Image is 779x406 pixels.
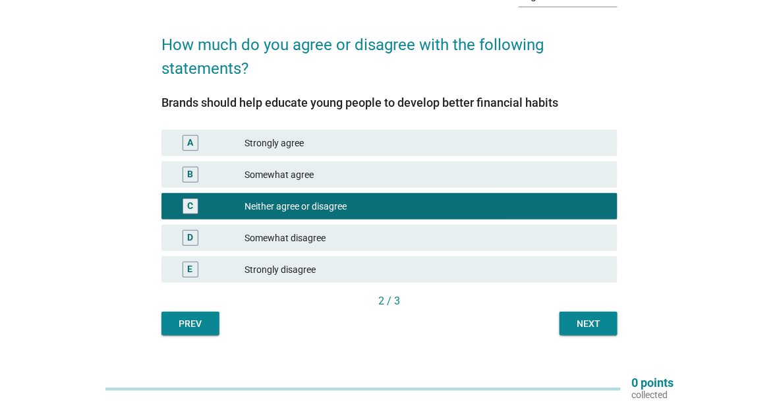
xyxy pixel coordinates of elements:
div: Somewhat disagree [245,230,607,246]
button: Prev [161,312,219,335]
h2: How much do you agree or disagree with the following statements? [161,20,618,80]
div: 2 / 3 [161,293,618,309]
div: Next [570,317,607,331]
div: B [187,168,193,182]
div: Brands should help educate young people to develop better financial habits [161,94,618,111]
div: D [187,231,193,245]
div: A [187,136,193,150]
div: Prev [172,317,209,331]
div: Neither agree or disagree [245,198,607,214]
div: Strongly disagree [245,262,607,277]
button: Next [560,312,618,335]
div: C [187,200,193,214]
div: Strongly agree [245,135,607,151]
p: 0 points [631,377,674,389]
div: Somewhat agree [245,167,607,183]
p: collected [631,389,674,401]
div: E [188,263,193,277]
